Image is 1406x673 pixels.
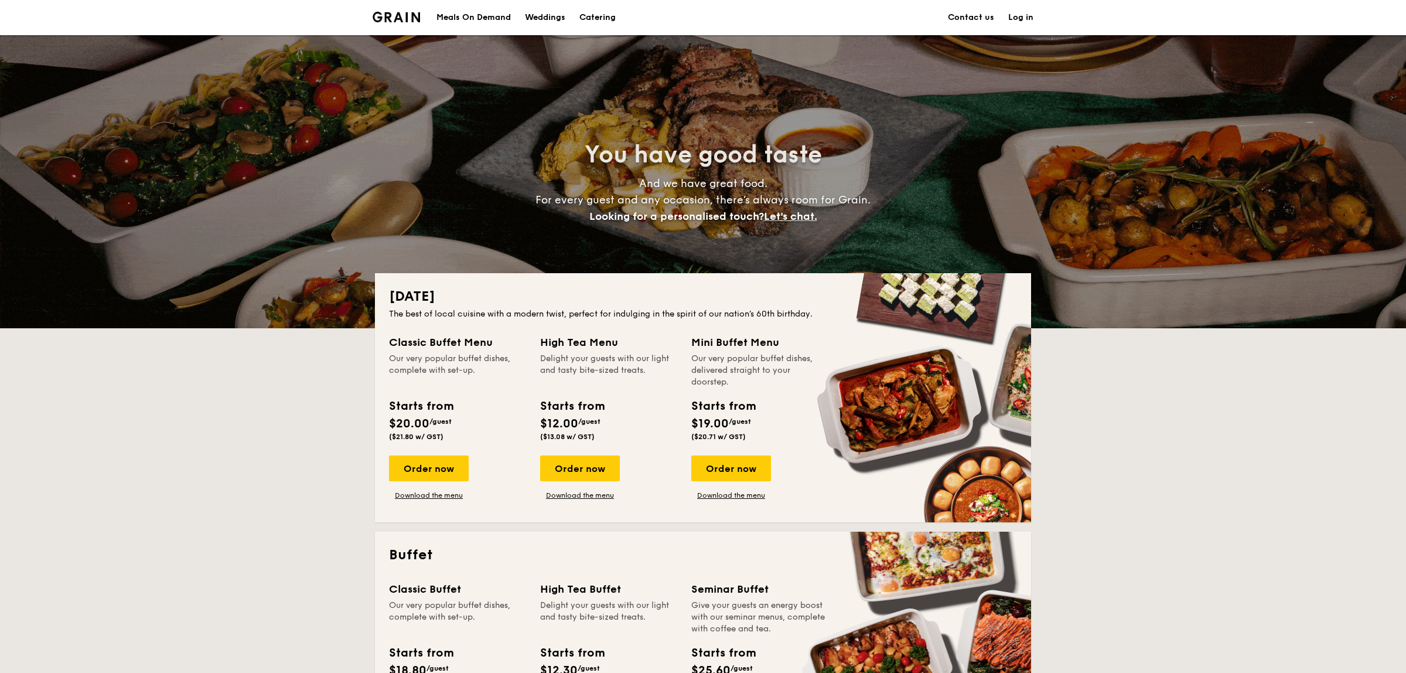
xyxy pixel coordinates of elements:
[764,210,817,223] span: Let's chat.
[389,334,526,351] div: Classic Buffet Menu
[389,397,453,415] div: Starts from
[426,664,449,672] span: /guest
[691,417,729,431] span: $19.00
[389,308,1017,320] div: The best of local cuisine with a modern twist, perfect for indulging in the spirit of our nation’...
[389,546,1017,565] h2: Buffet
[578,417,600,426] span: /guest
[691,644,755,662] div: Starts from
[540,433,595,441] span: ($13.08 w/ GST)
[691,581,828,597] div: Seminar Buffet
[540,600,677,635] div: Delight your guests with our light and tasty bite-sized treats.
[540,417,578,431] span: $12.00
[578,664,600,672] span: /guest
[691,397,755,415] div: Starts from
[389,644,453,662] div: Starts from
[691,491,771,500] a: Download the menu
[540,353,677,388] div: Delight your guests with our light and tasty bite-sized treats.
[373,12,420,22] a: Logotype
[540,491,620,500] a: Download the menu
[389,456,469,481] div: Order now
[540,334,677,351] div: High Tea Menu
[540,581,677,597] div: High Tea Buffet
[389,581,526,597] div: Classic Buffet
[535,177,871,223] span: And we have great food. For every guest and any occasion, there’s always room for Grain.
[691,600,828,635] div: Give your guests an energy boost with our seminar menus, complete with coffee and tea.
[540,644,604,662] div: Starts from
[731,664,753,672] span: /guest
[540,397,604,415] div: Starts from
[691,334,828,351] div: Mini Buffet Menu
[389,417,429,431] span: $20.00
[429,417,452,426] span: /guest
[389,600,526,635] div: Our very popular buffet dishes, complete with set-up.
[540,456,620,481] div: Order now
[691,353,828,388] div: Our very popular buffet dishes, delivered straight to your doorstep.
[389,353,526,388] div: Our very popular buffet dishes, complete with set-up.
[729,417,751,426] span: /guest
[691,456,771,481] div: Order now
[691,433,746,441] span: ($20.71 w/ GST)
[585,141,822,169] span: You have good taste
[389,433,443,441] span: ($21.80 w/ GST)
[389,491,469,500] a: Download the menu
[389,287,1017,306] h2: [DATE]
[373,12,420,22] img: Grain
[589,210,764,223] span: Looking for a personalised touch?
